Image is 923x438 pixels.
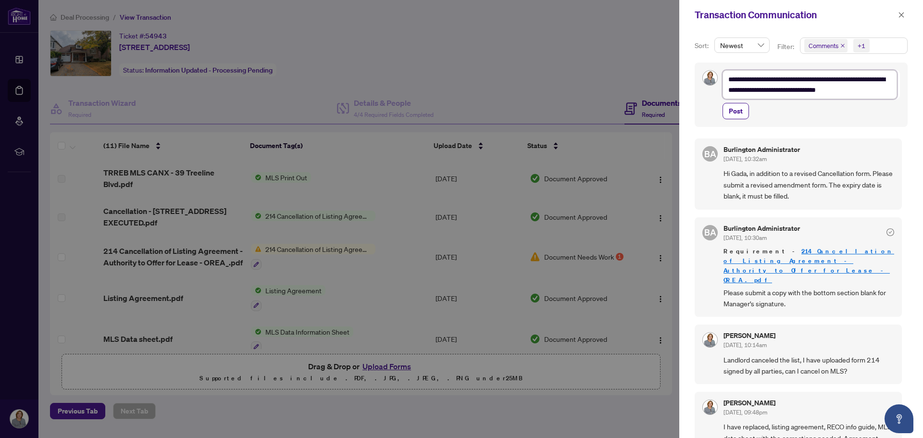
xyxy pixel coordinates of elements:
[723,146,800,153] h5: Burlington Administrator
[704,147,716,161] span: BA
[695,40,711,51] p: Sort:
[886,228,894,236] span: check-circle
[703,71,717,85] img: Profile Icon
[723,247,894,285] span: Requirement -
[703,400,717,414] img: Profile Icon
[858,41,865,50] div: +1
[723,287,894,310] span: Please submit a copy with the bottom section blank for Manager's signature.
[809,41,838,50] span: Comments
[723,103,749,119] button: Post
[729,103,743,119] span: Post
[723,225,800,232] h5: Burlington Administrator
[723,168,894,201] span: Hi Gada, in addition to a revised Cancellation form. Please submit a revised amendment form. The ...
[777,41,796,52] p: Filter:
[723,234,767,241] span: [DATE], 10:30am
[723,332,775,339] h5: [PERSON_NAME]
[885,404,913,433] button: Open asap
[703,333,717,347] img: Profile Icon
[723,354,894,377] span: Landlord canceled the list, I have uploaded form 214 signed by all parties, can I cancel on MLS?
[704,225,716,239] span: BA
[723,247,894,284] a: 214 Cancellation of Listing Agreement - Authority to Offer for Lease - OREA_.pdf
[723,400,775,406] h5: [PERSON_NAME]
[804,39,848,52] span: Comments
[898,12,905,18] span: close
[695,8,895,22] div: Transaction Communication
[840,43,845,48] span: close
[723,155,767,163] span: [DATE], 10:32am
[720,38,764,52] span: Newest
[723,341,767,349] span: [DATE], 10:14am
[723,409,767,416] span: [DATE], 09:48pm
